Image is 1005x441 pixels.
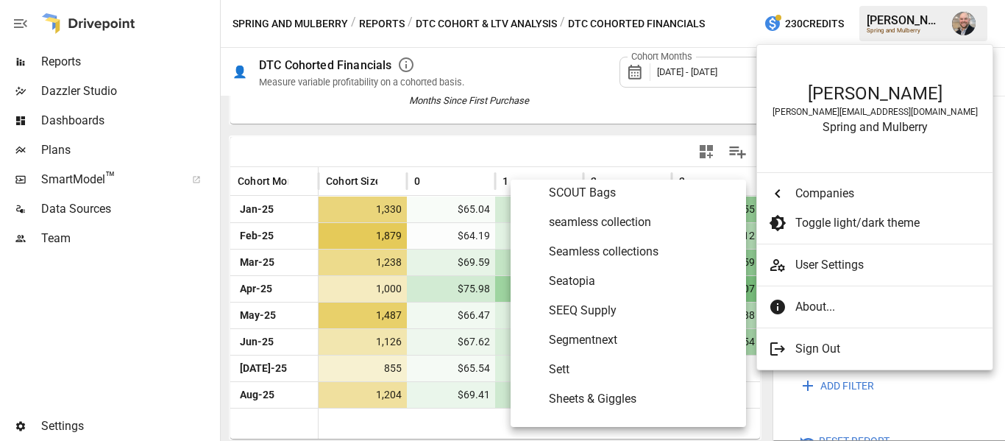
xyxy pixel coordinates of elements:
span: Sheets & Giggles [549,390,734,408]
span: Toggle light/dark theme [795,214,981,232]
span: Companies [795,185,981,202]
span: seamless collection [549,214,734,231]
span: User Settings [795,256,981,274]
div: [PERSON_NAME] [772,83,978,104]
div: [PERSON_NAME][EMAIL_ADDRESS][DOMAIN_NAME] [772,107,978,117]
span: SEEQ Supply [549,302,734,320]
span: Sign Out [795,340,981,358]
span: Seamless collections [549,243,734,261]
span: Segmentnext [549,331,734,349]
span: Sett [549,361,734,378]
span: SCOUT Bags [549,184,734,202]
div: Spring and Mulberry [772,120,978,134]
span: About... [795,298,981,316]
span: Shroomer [549,420,734,437]
span: Seatopia [549,272,734,290]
